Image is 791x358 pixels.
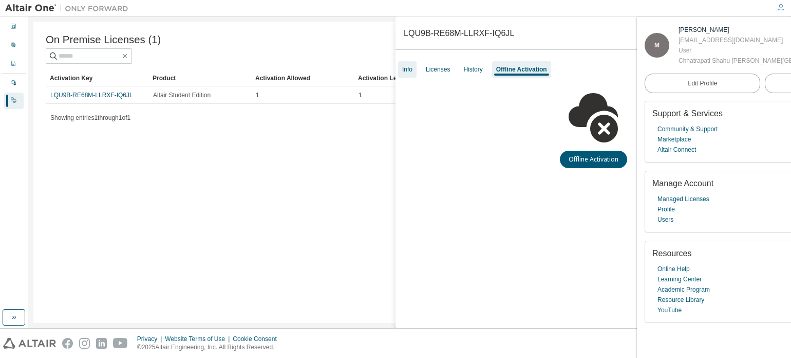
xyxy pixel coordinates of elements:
[4,19,24,35] div: Dashboard
[687,79,717,87] span: Edit Profile
[657,295,704,305] a: Resource Library
[358,70,453,86] div: Activation Left
[657,264,690,274] a: Online Help
[560,151,627,168] button: Offline Activation
[96,338,107,349] img: linkedin.svg
[233,335,282,343] div: Cookie Consent
[4,93,24,109] div: On Prem
[62,338,73,349] img: facebook.svg
[652,109,723,118] span: Support & Services
[404,29,514,37] div: LQU9B-RE68M-LLRXF-IQ6JL
[46,34,161,46] span: On Premise Licenses (1)
[165,335,233,343] div: Website Terms of Use
[657,214,673,225] a: Users
[153,91,211,99] span: Altair Student Edition
[657,124,718,134] a: Community & Support
[50,70,144,86] div: Activation Key
[645,74,760,93] a: Edit Profile
[652,249,691,258] span: Resources
[4,75,24,92] div: Managed
[113,338,128,349] img: youtube.svg
[657,194,709,204] a: Managed Licenses
[137,335,165,343] div: Privacy
[496,65,547,74] div: Offline Activation
[654,42,660,49] span: M
[3,338,56,349] img: altair_logo.svg
[256,91,259,99] span: 1
[652,179,713,188] span: Manage Account
[657,145,696,155] a: Altair Connect
[4,38,24,54] div: User Profile
[79,338,90,349] img: instagram.svg
[657,204,675,214] a: Profile
[50,92,133,99] a: LQU9B-RE68M-LLRXF-IQ6JL
[463,65,482,74] div: History
[359,91,362,99] span: 1
[5,3,134,13] img: Altair One
[137,343,283,352] p: © 2025 Altair Engineering, Inc. All Rights Reserved.
[255,70,350,86] div: Activation Allowed
[657,284,710,295] a: Academic Program
[657,305,682,315] a: YouTube
[426,65,450,74] div: Licenses
[657,274,702,284] a: Learning Center
[657,134,691,145] a: Marketplace
[153,70,247,86] div: Product
[402,65,412,74] div: Info
[50,114,130,121] span: Showing entries 1 through 1 of 1
[4,56,24,73] div: Company Profile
